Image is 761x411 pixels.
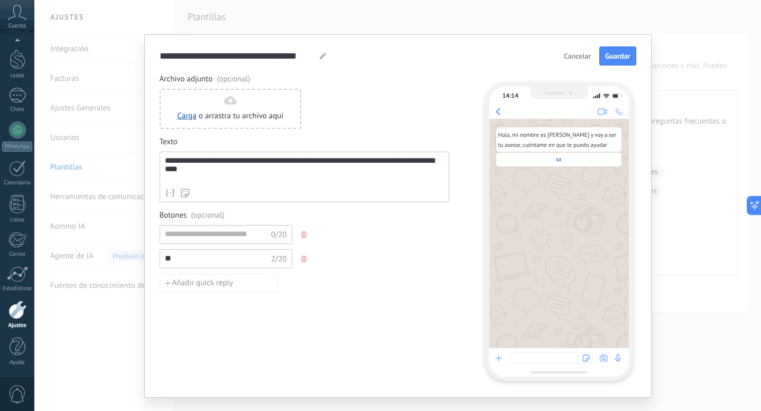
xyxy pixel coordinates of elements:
[564,52,591,60] span: Cancelar
[160,137,449,147] span: Texto
[2,359,33,366] div: Ayuda
[498,132,618,149] span: Hola, mi nombre es [PERSON_NAME] y voy a ser tu asesor, cuéntame en que te puedo ayudar
[199,111,284,122] span: o arrastra tu archivo aquí
[8,23,26,30] span: Cuenta
[2,106,33,113] div: Chats
[559,48,596,64] button: Cancelar
[178,111,197,121] a: Carga
[2,251,33,258] div: Correo
[605,52,630,60] span: Guardar
[2,217,33,223] div: Listas
[2,72,33,79] div: Leads
[191,210,224,221] span: (opcional)
[2,285,33,292] div: Estadísticas
[2,322,33,329] div: Ajustes
[556,156,561,163] span: sa
[271,230,287,240] span: 0/20
[271,254,287,264] span: 2/20
[160,74,449,85] span: Archivo adjunto
[2,142,32,152] div: WhatsApp
[160,274,279,293] button: Añadir quick reply
[217,74,250,85] span: (opcional)
[172,279,234,287] span: Añadir quick reply
[599,46,636,66] button: Guardar
[2,180,33,186] div: Calendario
[503,92,518,100] div: 14:14
[160,210,449,221] span: Botones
